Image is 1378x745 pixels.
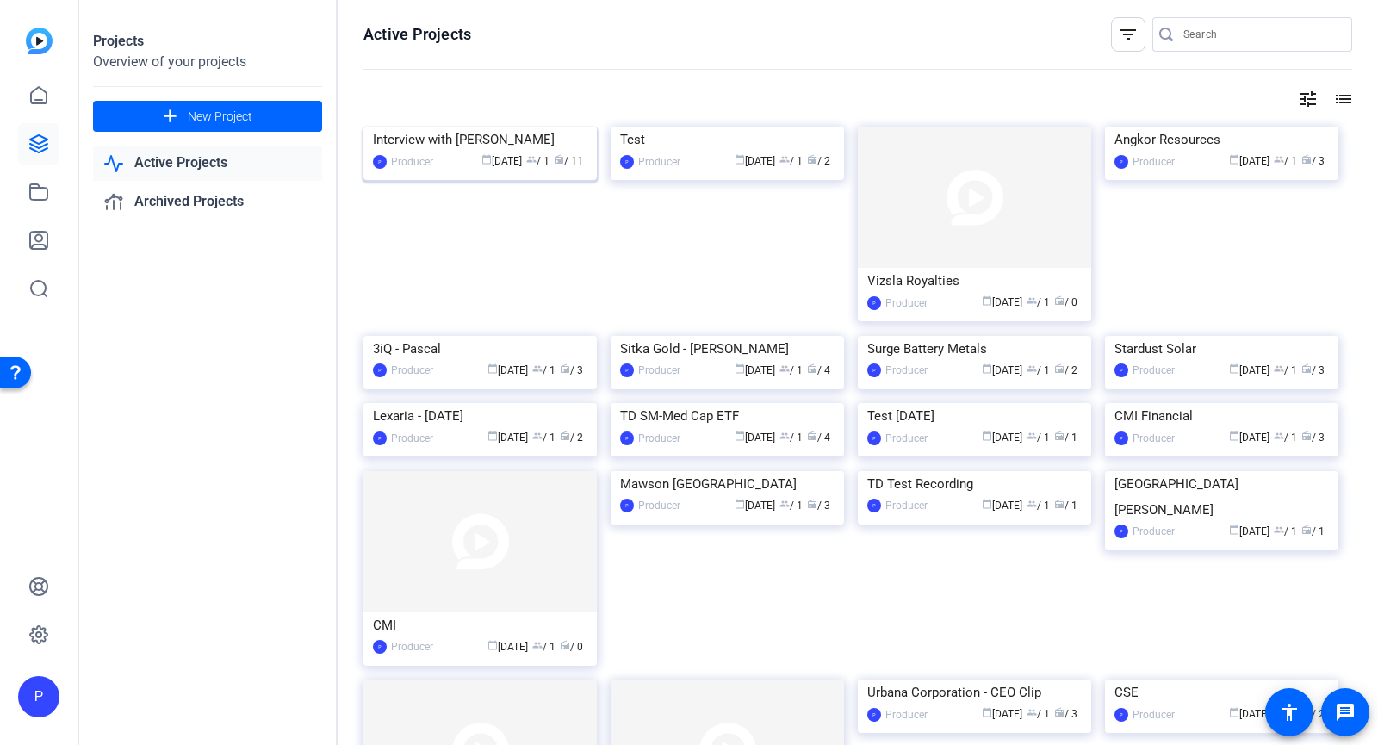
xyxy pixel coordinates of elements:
mat-icon: add [159,106,181,127]
span: group [1274,154,1284,165]
span: group [526,154,537,165]
span: radio [560,431,570,441]
span: group [1274,431,1284,441]
div: Producer [638,362,680,379]
span: / 1 [1027,500,1050,512]
span: [DATE] [735,500,775,512]
div: P [620,431,634,445]
span: radio [1054,499,1065,509]
span: radio [554,154,564,165]
span: radio [1054,707,1065,717]
div: Producer [1133,706,1175,723]
button: New Project [93,101,322,132]
div: 3iQ - Pascal [373,336,587,362]
span: group [779,154,790,165]
span: / 1 [532,431,556,444]
span: calendar_today [982,499,992,509]
div: P [867,296,881,310]
div: Producer [885,295,928,312]
span: radio [807,154,817,165]
span: radio [807,363,817,374]
div: Producer [885,362,928,379]
div: Producer [885,706,928,723]
span: / 1 [1274,431,1297,444]
div: Producer [391,153,433,171]
span: group [779,431,790,441]
span: / 1 [1027,296,1050,308]
h1: Active Projects [363,24,471,45]
span: radio [1301,154,1312,165]
div: CMI Financial [1114,403,1329,429]
span: calendar_today [735,499,745,509]
span: / 1 [779,364,803,376]
span: / 0 [560,641,583,653]
span: / 2 [560,431,583,444]
span: group [1274,363,1284,374]
span: radio [1301,525,1312,535]
span: calendar_today [982,363,992,374]
span: [DATE] [487,431,528,444]
span: / 3 [1301,155,1325,167]
div: TD Test Recording [867,471,1082,497]
span: group [1274,525,1284,535]
div: P [1114,431,1128,445]
span: group [779,499,790,509]
span: group [532,640,543,650]
div: Vizsla Royalties [867,268,1082,294]
span: radio [1301,363,1312,374]
div: TD SM-Med Cap ETF [620,403,835,429]
span: / 1 [526,155,549,167]
div: Producer [885,497,928,514]
span: radio [807,499,817,509]
span: calendar_today [735,363,745,374]
span: / 3 [1301,431,1325,444]
span: / 1 [1027,364,1050,376]
div: CSE [1114,680,1329,705]
span: / 11 [554,155,583,167]
span: / 1 [1274,364,1297,376]
div: Sitka Gold - [PERSON_NAME] [620,336,835,362]
span: [DATE] [1229,431,1269,444]
span: / 1 [1274,525,1297,537]
a: Active Projects [93,146,322,181]
div: P [867,431,881,445]
div: Producer [1133,362,1175,379]
div: P [373,363,387,377]
div: Producer [391,638,433,655]
span: radio [560,640,570,650]
span: [DATE] [982,431,1022,444]
div: P [373,155,387,169]
div: Urbana Corporation - CEO Clip [867,680,1082,705]
div: Producer [638,497,680,514]
div: P [1114,363,1128,377]
span: [DATE] [982,296,1022,308]
span: [DATE] [982,500,1022,512]
span: / 1 [1027,431,1050,444]
span: group [1027,431,1037,441]
div: Overview of your projects [93,52,322,72]
span: radio [807,431,817,441]
mat-icon: list [1331,89,1352,109]
div: Projects [93,31,322,52]
span: group [1027,363,1037,374]
span: radio [1054,431,1065,441]
div: Producer [1133,430,1175,447]
span: radio [1301,431,1312,441]
span: calendar_today [1229,431,1239,441]
span: calendar_today [1229,525,1239,535]
span: calendar_today [982,295,992,306]
span: calendar_today [1229,707,1239,717]
span: radio [1054,363,1065,374]
span: New Project [188,108,252,126]
span: / 1 [1054,431,1077,444]
span: group [532,363,543,374]
span: calendar_today [735,154,745,165]
a: Archived Projects [93,184,322,220]
mat-icon: accessibility [1279,702,1300,723]
div: Interview with [PERSON_NAME] [373,127,587,152]
span: [DATE] [1229,364,1269,376]
span: / 4 [807,364,830,376]
div: P [1114,155,1128,169]
div: P [620,155,634,169]
div: P [867,499,881,512]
